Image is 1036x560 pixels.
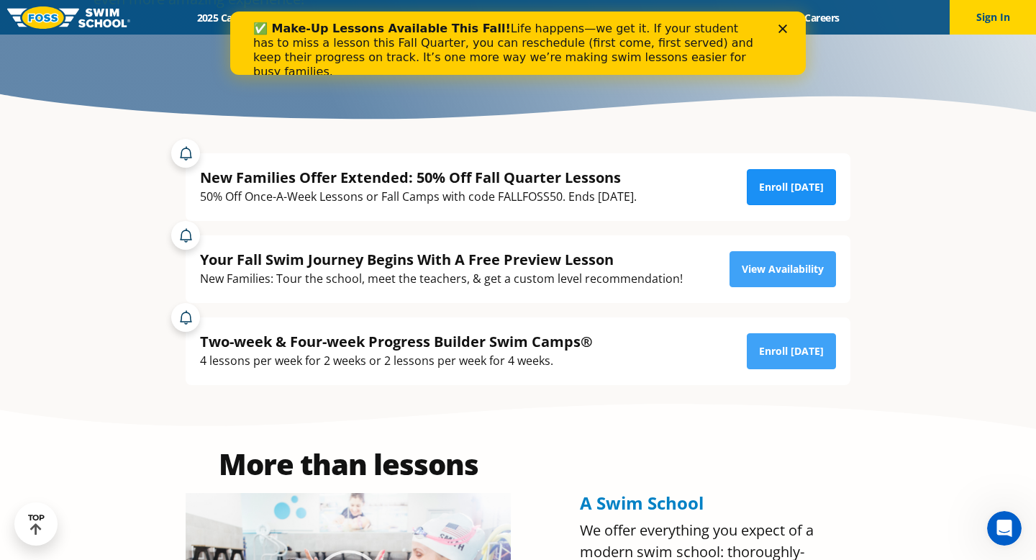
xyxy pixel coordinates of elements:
[335,11,460,24] a: Swim Path® Program
[23,10,281,24] b: ✅ Make-Up Lessons Available This Fall!
[200,269,683,289] div: New Families: Tour the school, meet the teachers, & get a custom level recommendation!
[987,511,1022,546] iframe: Intercom live chat
[580,491,704,515] span: A Swim School
[200,250,683,269] div: Your Fall Swim Journey Begins With A Free Preview Lesson
[730,251,836,287] a: View Availability
[747,169,836,205] a: Enroll [DATE]
[548,13,563,22] div: Close
[594,11,747,24] a: Swim Like [PERSON_NAME]
[23,10,530,68] div: Life happens—we get it. If your student has to miss a lesson this Fall Quarter, you can reschedul...
[200,351,593,371] div: 4 lessons per week for 2 weeks or 2 lessons per week for 4 weeks.
[28,513,45,536] div: TOP
[230,12,806,75] iframe: Intercom live chat banner
[274,11,335,24] a: Schools
[747,11,792,24] a: Blog
[792,11,852,24] a: Careers
[200,168,637,187] div: New Families Offer Extended: 50% Off Fall Quarter Lessons
[7,6,130,29] img: FOSS Swim School Logo
[186,450,511,479] h2: More than lessons
[747,333,836,369] a: Enroll [DATE]
[200,332,593,351] div: Two-week & Four-week Progress Builder Swim Camps®
[184,11,274,24] a: 2025 Calendar
[461,11,595,24] a: About [PERSON_NAME]
[200,187,637,207] div: 50% Off Once-A-Week Lessons or Fall Camps with code FALLFOSS50. Ends [DATE].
